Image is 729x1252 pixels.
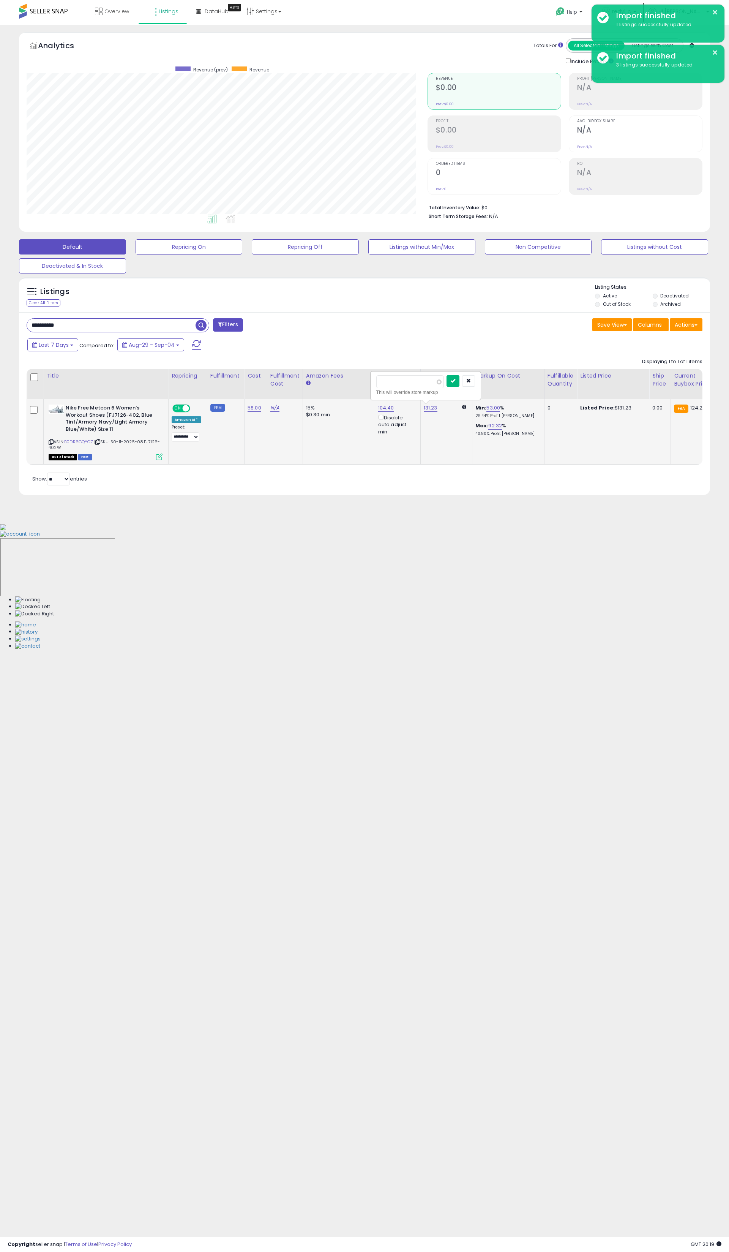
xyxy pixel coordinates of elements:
span: Show: entries [32,475,87,482]
p: 29.44% Profit [PERSON_NAME] [475,413,538,419]
small: FBA [674,405,688,413]
b: Total Inventory Value: [429,204,480,211]
span: Last 7 Days [39,341,69,349]
div: % [475,405,538,419]
div: Displaying 1 to 1 of 1 items [642,358,702,365]
a: 104.40 [378,404,394,412]
button: Listings without Cost [601,239,708,255]
span: OFF [189,405,201,412]
div: Ship Price [652,372,667,388]
div: % [475,422,538,436]
label: Out of Stock [603,301,631,307]
div: 15% [306,405,369,411]
small: Prev: N/A [577,144,592,149]
a: 53.00 [486,404,500,412]
button: Default [19,239,126,255]
span: Profit [PERSON_NAME] [577,77,702,81]
a: 131.23 [424,404,437,412]
h2: N/A [577,83,702,93]
span: Avg. Buybox Share [577,119,702,123]
span: Revenue (prev) [193,66,228,73]
button: Actions [670,318,702,331]
small: Prev: $0.00 [436,144,454,149]
span: Columns [638,321,662,329]
div: Include Returns [560,57,623,65]
small: Prev: $0.00 [436,102,454,106]
button: × [712,8,718,17]
div: Fulfillable Quantity [548,372,574,388]
button: × [712,48,718,57]
label: Deactivated [660,292,689,299]
div: Repricing [172,372,204,380]
h5: Analytics [38,40,89,53]
div: Title [47,372,165,380]
button: Deactivated & In Stock [19,258,126,273]
div: Totals For [533,42,563,49]
span: 124.24 [690,404,706,411]
div: 0.00 [652,405,665,411]
i: Get Help [555,7,565,16]
b: Nike Free Metcon 6 Women's Workout Shoes (FJ7126-402, Blue Tint/Armory Navy/Light Armory Blue/Whi... [66,405,158,435]
b: Min: [475,404,487,411]
img: Docked Left [15,603,50,610]
div: 0 [548,405,571,411]
span: Help [567,9,577,15]
span: Revenue [436,77,561,81]
button: Repricing Off [252,239,359,255]
button: All Selected Listings [568,41,625,51]
div: Import finished [611,51,719,62]
small: Prev: N/A [577,102,592,106]
label: Active [603,292,617,299]
a: N/A [270,404,279,412]
h2: N/A [577,168,702,179]
small: Prev: N/A [577,187,592,191]
h2: $0.00 [436,83,561,93]
span: Profit [436,119,561,123]
img: Settings [15,635,41,643]
div: Amazon Fees [306,372,372,380]
th: The percentage added to the cost of goods (COGS) that forms the calculator for Min & Max prices. [472,369,544,399]
div: Listed Price [580,372,646,380]
button: Columns [633,318,669,331]
img: Floating [15,596,41,604]
button: Repricing On [136,239,243,255]
button: Save View [592,318,632,331]
img: Home [15,621,36,629]
button: Non Competitive [485,239,592,255]
h2: N/A [577,126,702,136]
div: Import finished [611,10,719,21]
div: $0.30 min [306,411,369,418]
a: Help [550,1,590,25]
span: Overview [104,8,129,15]
div: Preset: [172,425,201,442]
span: ROI [577,162,702,166]
p: 40.80% Profit [PERSON_NAME] [475,431,538,436]
span: All listings that are currently out of stock and unavailable for purchase on Amazon [49,454,77,460]
small: Prev: 0 [436,187,447,191]
h2: 0 [436,168,561,179]
div: Fulfillment Cost [270,372,300,388]
span: ON [173,405,183,412]
button: Last 7 Days [27,338,78,351]
a: 58.00 [248,404,261,412]
img: Docked Right [15,610,54,618]
div: Clear All Filters [27,299,60,307]
div: This will override store markup [376,389,475,396]
span: N/A [489,213,498,220]
div: 3 listings successfully updated. [611,62,719,69]
span: Ordered Items [436,162,561,166]
small: Amazon Fees. [306,380,311,387]
div: Markup on Cost [475,372,541,380]
span: | SKU: 50-11-2025-08.FJ7126-402W [49,439,160,450]
img: 31O-vTYphQL._SL40_.jpg [49,405,64,414]
div: Tooltip anchor [228,4,241,11]
span: DataHub [205,8,229,15]
div: Cost [248,372,264,380]
span: Revenue [249,66,269,73]
h5: Listings [40,286,69,297]
h2: $0.00 [436,126,561,136]
span: Compared to: [79,342,114,349]
b: Short Term Storage Fees: [429,213,488,220]
label: Archived [660,301,681,307]
img: Contact [15,643,40,650]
